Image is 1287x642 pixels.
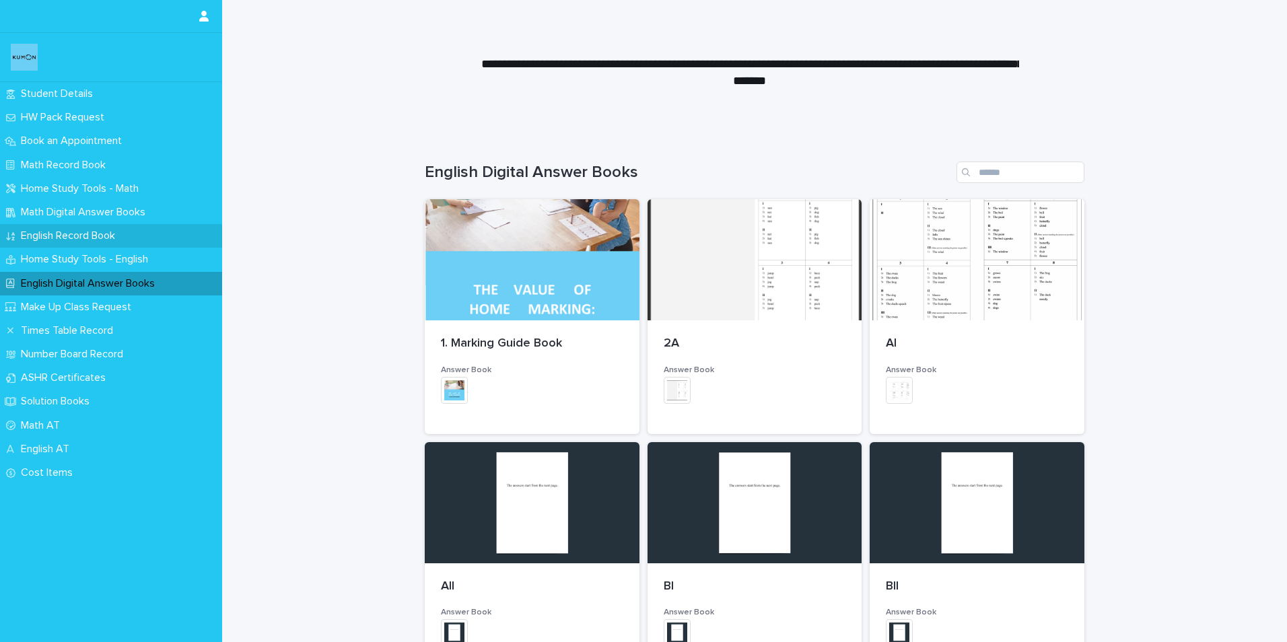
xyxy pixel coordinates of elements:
input: Search [956,162,1084,183]
p: Book an Appointment [15,135,133,147]
p: HW Pack Request [15,111,115,124]
a: 2AAnswer Book [648,199,862,434]
p: Math Digital Answer Books [15,206,156,219]
p: 2A [664,336,846,351]
p: Student Details [15,87,104,100]
p: Math Record Book [15,159,116,172]
p: English Digital Answer Books [15,277,166,290]
p: English AT [15,443,80,456]
p: BII [886,579,1068,594]
a: 1. Marking Guide BookAnswer Book [425,199,639,434]
h3: Answer Book [441,607,623,618]
p: Math AT [15,419,71,432]
h3: Answer Book [664,607,846,618]
p: ASHR Certificates [15,371,116,384]
p: Cost Items [15,466,83,479]
p: Number Board Record [15,348,134,361]
p: Times Table Record [15,324,124,337]
img: o6XkwfS7S2qhyeB9lxyF [11,44,38,71]
h3: Answer Book [441,365,623,376]
p: Home Study Tools - English [15,253,159,266]
a: AIAnswer Book [870,199,1084,434]
p: English Record Book [15,229,126,242]
h3: Answer Book [664,365,846,376]
p: Make Up Class Request [15,301,142,314]
p: AII [441,579,623,594]
h3: Answer Book [886,607,1068,618]
h3: Answer Book [886,365,1068,376]
p: 1. Marking Guide Book [441,336,623,351]
p: Solution Books [15,395,100,408]
p: BI [664,579,846,594]
p: AI [886,336,1068,351]
h1: English Digital Answer Books [425,163,951,182]
p: Home Study Tools - Math [15,182,149,195]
